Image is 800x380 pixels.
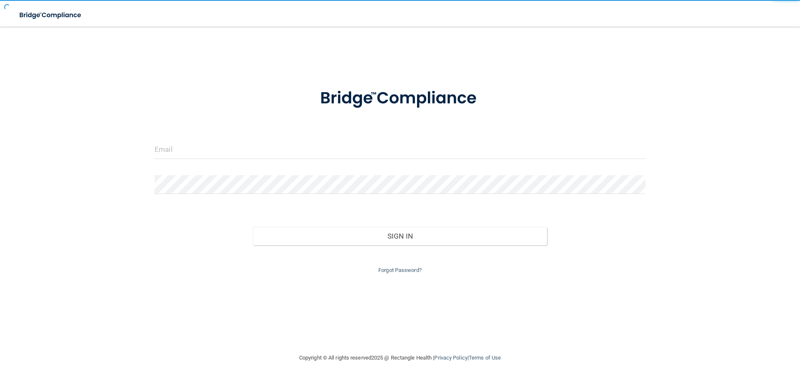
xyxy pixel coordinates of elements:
img: bridge_compliance_login_screen.278c3ca4.svg [12,7,89,24]
div: Copyright © All rights reserved 2025 @ Rectangle Health | | [248,345,552,371]
button: Sign In [253,227,547,245]
input: Email [155,140,645,159]
img: bridge_compliance_login_screen.278c3ca4.svg [303,77,497,120]
a: Terms of Use [469,355,501,361]
a: Privacy Policy [434,355,467,361]
a: Forgot Password? [378,267,422,273]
